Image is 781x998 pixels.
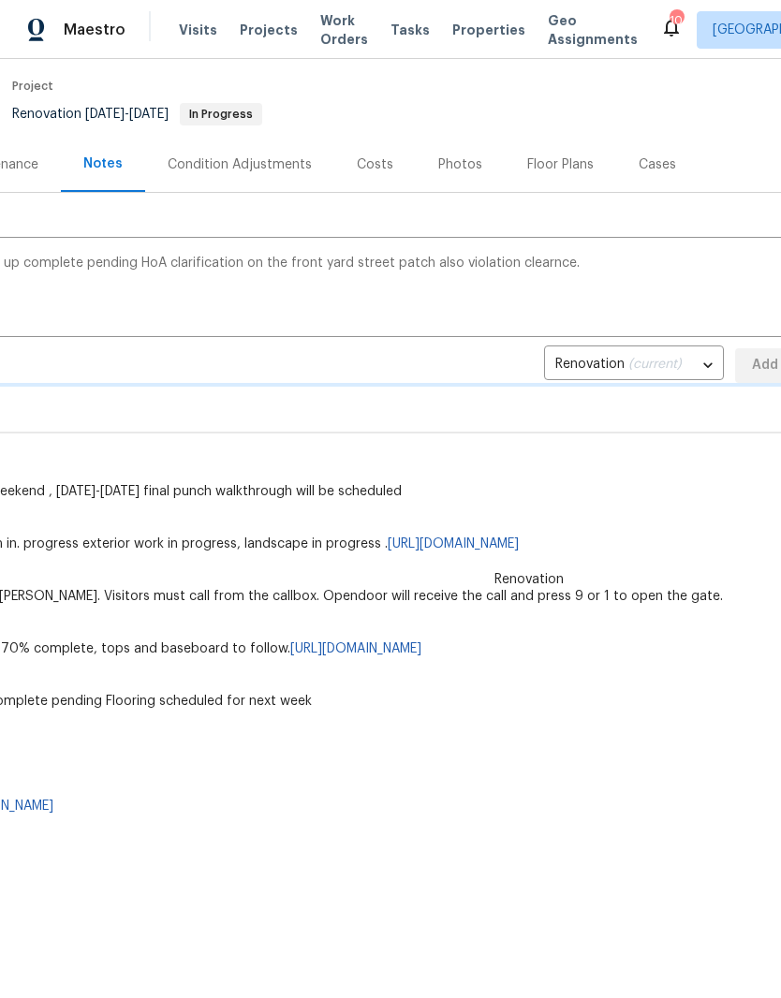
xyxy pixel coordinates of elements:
[390,23,430,37] span: Tasks
[527,155,594,174] div: Floor Plans
[452,21,525,39] span: Properties
[85,108,125,121] span: [DATE]
[12,81,53,92] span: Project
[168,155,312,174] div: Condition Adjustments
[182,109,260,120] span: In Progress
[483,570,575,589] span: Renovation
[544,343,724,389] div: Renovation (current)
[639,155,676,174] div: Cases
[438,155,482,174] div: Photos
[628,358,682,371] span: (current)
[670,11,683,30] div: 10
[83,154,123,173] div: Notes
[357,155,393,174] div: Costs
[240,21,298,39] span: Projects
[388,537,519,550] a: [URL][DOMAIN_NAME]
[12,108,262,121] span: Renovation
[548,11,638,49] span: Geo Assignments
[179,21,217,39] span: Visits
[64,21,125,39] span: Maestro
[320,11,368,49] span: Work Orders
[85,108,169,121] span: -
[129,108,169,121] span: [DATE]
[290,642,421,655] a: [URL][DOMAIN_NAME]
